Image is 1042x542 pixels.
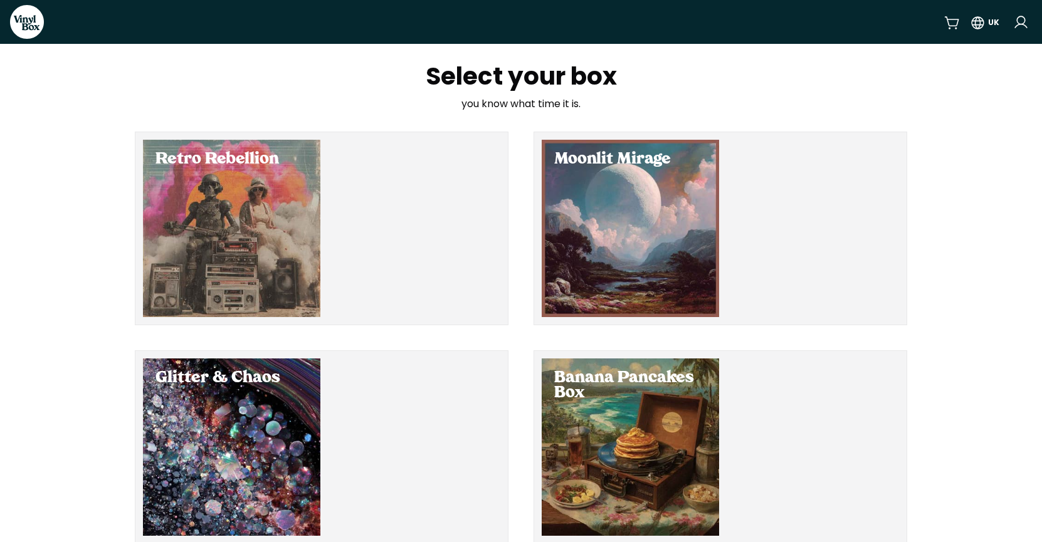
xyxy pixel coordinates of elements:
[554,371,707,401] h2: Banana Pancakes Box
[143,358,320,536] div: Select Glitter & Chaos
[542,358,719,536] div: Select Banana Pancakes Box
[554,152,707,167] h2: Moonlit Mirage
[155,152,308,167] h2: Retro Rebellion
[135,132,508,325] button: Select Retro Rebellion
[352,96,690,112] p: you know what time it is.
[155,371,308,386] h2: Glitter & Chaos
[352,64,690,89] h1: Select your box
[534,132,907,325] button: Select Moonlit Mirage
[970,11,999,33] button: UK
[988,17,999,28] div: UK
[143,140,320,317] div: Select Retro Rebellion
[542,140,719,317] div: Select Moonlit Mirage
